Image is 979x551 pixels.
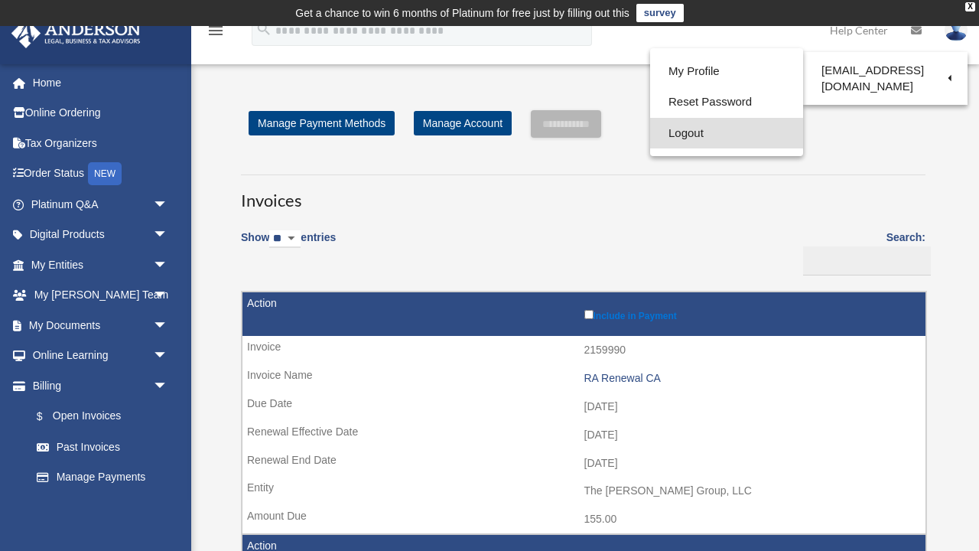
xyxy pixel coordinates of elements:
[11,492,191,523] a: Events Calendar
[650,56,803,87] a: My Profile
[11,370,184,401] a: Billingarrow_drop_down
[11,249,191,280] a: My Entitiesarrow_drop_down
[249,111,395,135] a: Manage Payment Methods
[11,280,191,311] a: My [PERSON_NAME] Teamarrow_drop_down
[88,162,122,185] div: NEW
[7,18,145,48] img: Anderson Advisors Platinum Portal
[11,341,191,371] a: Online Learningarrow_drop_down
[153,220,184,251] span: arrow_drop_down
[21,401,176,432] a: $Open Invoices
[945,19,968,41] img: User Pic
[242,421,925,450] td: [DATE]
[207,21,225,40] i: menu
[584,310,594,319] input: Include in Payment
[11,98,191,129] a: Online Ordering
[242,505,925,534] td: 155.00
[295,4,629,22] div: Get a chance to win 6 months of Platinum for free just by filling out this
[153,189,184,220] span: arrow_drop_down
[650,118,803,149] a: Logout
[242,449,925,478] td: [DATE]
[11,67,191,98] a: Home
[207,27,225,40] a: menu
[45,407,53,426] span: $
[21,432,184,462] a: Past Invoices
[21,462,184,493] a: Manage Payments
[153,370,184,402] span: arrow_drop_down
[241,174,925,213] h3: Invoices
[242,477,925,506] td: The [PERSON_NAME] Group, LLC
[11,158,191,190] a: Order StatusNEW
[803,56,968,101] a: [EMAIL_ADDRESS][DOMAIN_NAME]
[242,336,925,365] td: 2159990
[255,21,272,37] i: search
[650,86,803,118] a: Reset Password
[414,111,512,135] a: Manage Account
[965,2,975,11] div: close
[584,307,919,321] label: Include in Payment
[241,228,336,263] label: Show entries
[798,228,925,275] label: Search:
[269,230,301,248] select: Showentries
[584,372,919,385] div: RA Renewal CA
[11,310,191,341] a: My Documentsarrow_drop_down
[11,220,191,250] a: Digital Productsarrow_drop_down
[636,4,684,22] a: survey
[242,393,925,422] td: [DATE]
[803,246,931,275] input: Search:
[153,249,184,281] span: arrow_drop_down
[11,128,191,158] a: Tax Organizers
[153,280,184,311] span: arrow_drop_down
[153,310,184,341] span: arrow_drop_down
[153,341,184,372] span: arrow_drop_down
[11,189,191,220] a: Platinum Q&Aarrow_drop_down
